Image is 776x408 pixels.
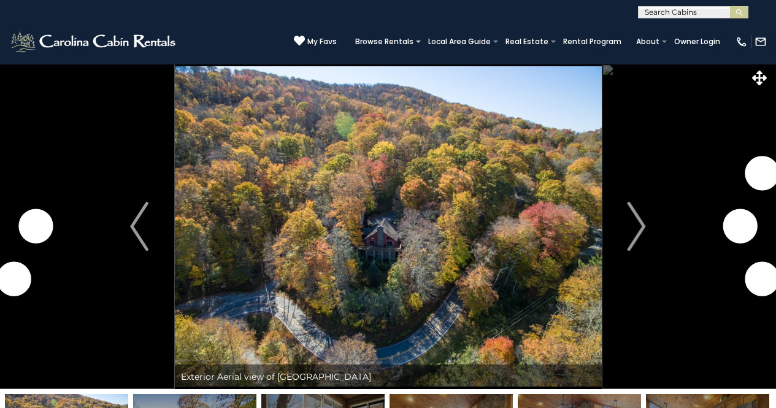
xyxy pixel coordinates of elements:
a: Browse Rentals [349,33,420,50]
img: phone-regular-white.png [736,36,748,48]
img: White-1-2.png [9,29,179,54]
a: Rental Program [557,33,628,50]
button: Previous [104,64,175,389]
a: Owner Login [668,33,726,50]
a: My Favs [294,35,337,48]
a: About [630,33,666,50]
img: mail-regular-white.png [755,36,767,48]
div: Exterior Aerial view of [GEOGRAPHIC_DATA] [175,364,602,389]
span: My Favs [307,36,337,47]
img: arrow [130,202,148,251]
a: Local Area Guide [422,33,497,50]
button: Next [601,64,672,389]
a: Real Estate [499,33,555,50]
img: arrow [628,202,646,251]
